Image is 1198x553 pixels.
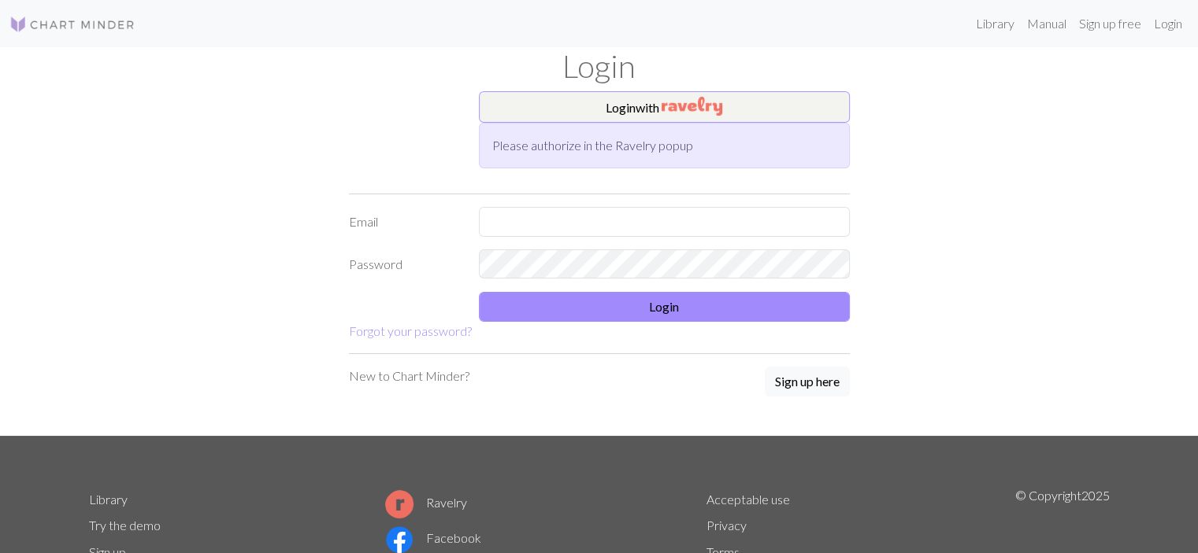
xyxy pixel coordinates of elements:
label: Password [339,249,469,279]
a: Acceptable use [707,492,790,507]
a: Sign up here [765,367,850,398]
img: Logo [9,15,135,34]
button: Login [479,292,850,322]
button: Sign up here [765,367,850,396]
p: New to Chart Minder? [349,367,469,385]
a: Manual [1021,8,1073,39]
label: Email [339,207,469,237]
a: Forgot your password? [349,323,472,338]
button: Loginwith [479,91,850,123]
a: Sign up free [1073,8,1148,39]
a: Facebook [385,530,481,545]
a: Library [89,492,128,507]
a: Login [1148,8,1189,39]
a: Ravelry [385,495,467,510]
h1: Login [80,47,1119,85]
a: Try the demo [89,518,161,533]
img: Ravelry logo [385,490,414,518]
a: Privacy [707,518,747,533]
a: Library [970,8,1021,39]
img: Ravelry [662,97,722,116]
div: Please authorize in the Ravelry popup [479,123,850,168]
